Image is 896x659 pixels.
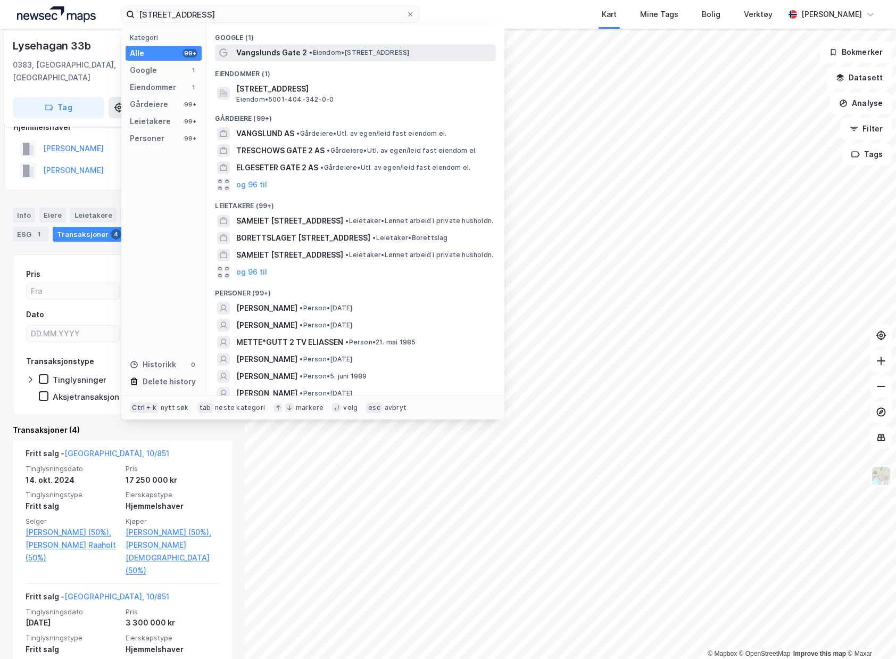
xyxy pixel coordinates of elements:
button: Datasett [827,67,892,88]
span: Selger [26,517,119,526]
span: Gårdeiere • Utl. av egen/leid fast eiendom el. [296,129,446,138]
span: Tinglysningstype [26,490,119,499]
div: 1 [189,83,197,92]
div: Personer [130,132,164,145]
div: Pris [26,268,40,281]
div: Aksjetransaksjon [53,392,119,402]
span: BORETTSLAGET [STREET_ADDRESS] [236,232,370,244]
span: [PERSON_NAME] [236,319,297,332]
div: 0383, [GEOGRAPHIC_DATA], [GEOGRAPHIC_DATA] [13,59,151,84]
span: Tinglysningsdato [26,607,119,616]
div: Fritt salg [26,500,119,513]
div: Google (1) [206,25,504,44]
span: Eiendom • 5001-404-342-0-0 [236,95,334,104]
div: 1 [34,229,44,240]
div: Kategori [130,34,202,42]
span: Person • 5. juni 1989 [300,372,367,381]
span: • [345,217,349,225]
img: Z [871,466,891,486]
button: Bokmerker [820,42,892,63]
div: Leietakere [130,115,171,128]
div: Transaksjoner [53,227,126,242]
a: [GEOGRAPHIC_DATA], 10/851 [64,449,169,458]
div: Info [13,208,35,223]
div: Fritt salg - [26,447,169,464]
a: [PERSON_NAME] Raaholt (50%) [26,539,119,564]
div: Historikk [130,358,176,371]
span: Eierskapstype [126,490,219,499]
div: 99+ [182,49,197,57]
span: SAMEIET [STREET_ADDRESS] [236,249,343,261]
div: Leietakere (99+) [206,193,504,212]
div: ESG [13,227,48,242]
span: Tinglysningstype [26,633,119,642]
button: Tag [13,97,104,118]
div: 17 250 000 kr [126,474,219,487]
input: DD.MM.YYYY [27,326,120,342]
div: Lysehagan 33b [13,37,93,54]
div: 4 [111,229,121,240]
span: Kjøper [126,517,219,526]
div: Ctrl + k [130,402,159,413]
span: [PERSON_NAME] [236,370,297,383]
div: esc [366,402,383,413]
div: 1 [189,66,197,75]
span: Gårdeiere • Utl. av egen/leid fast eiendom el. [320,163,470,172]
button: Analyse [830,93,892,114]
div: [DATE] [26,616,119,629]
div: Kart [602,8,617,21]
div: Transaksjonstype [26,355,94,368]
a: [PERSON_NAME] (50%), [26,526,119,539]
div: Dato [26,308,44,321]
div: [PERSON_NAME] [801,8,862,21]
span: Gårdeiere • Utl. av egen/leid fast eiendom el. [327,146,477,155]
div: Mine Tags [640,8,678,21]
span: Vangslunds Gate 2 [236,46,307,59]
div: 3 300 000 kr [126,616,219,629]
span: Person • 21. mai 1985 [345,338,416,347]
button: Tags [842,144,892,165]
div: Alle [130,47,144,60]
div: Datasett [121,208,161,223]
div: Delete history [143,375,196,388]
div: 99+ [182,117,197,126]
div: markere [296,403,323,412]
button: og 96 til [236,178,267,191]
div: 99+ [182,100,197,109]
div: Hjemmelshaver [126,643,219,656]
div: Hjemmelshaver [13,121,231,134]
div: Fritt salg [26,643,119,656]
span: • [300,389,303,397]
span: SAMEIET [STREET_ADDRESS] [236,215,343,227]
a: Mapbox [708,650,737,657]
button: og 96 til [236,266,267,278]
span: • [300,321,303,329]
span: • [345,251,349,259]
span: • [300,355,303,363]
div: 99+ [182,134,197,143]
input: Søk på adresse, matrikkel, gårdeiere, leietakere eller personer [135,6,406,22]
iframe: Chat Widget [843,608,896,659]
div: Fritt salg - [26,590,169,607]
div: avbryt [385,403,406,412]
span: Eiendom • [STREET_ADDRESS] [309,48,409,57]
span: [PERSON_NAME] [236,302,297,315]
div: tab [197,402,213,413]
span: Leietaker • Lønnet arbeid i private husholdn. [345,217,493,225]
span: • [296,129,300,137]
span: METTE*GUTT 2 TV ELIASSEN [236,336,343,349]
div: neste kategori [215,403,265,412]
a: OpenStreetMap [739,650,791,657]
input: Fra [27,283,120,299]
div: Gårdeiere [130,98,168,111]
div: Verktøy [744,8,773,21]
span: Person • [DATE] [300,389,352,398]
span: VANGSLUND AS [236,127,294,140]
span: Pris [126,607,219,616]
a: [PERSON_NAME] (50%), [126,526,219,539]
span: ELGESETER GATE 2 AS [236,161,318,174]
div: Eiendommer (1) [206,61,504,80]
span: Leietaker • Borettslag [372,234,447,242]
span: • [300,372,303,380]
div: 0 [189,360,197,369]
